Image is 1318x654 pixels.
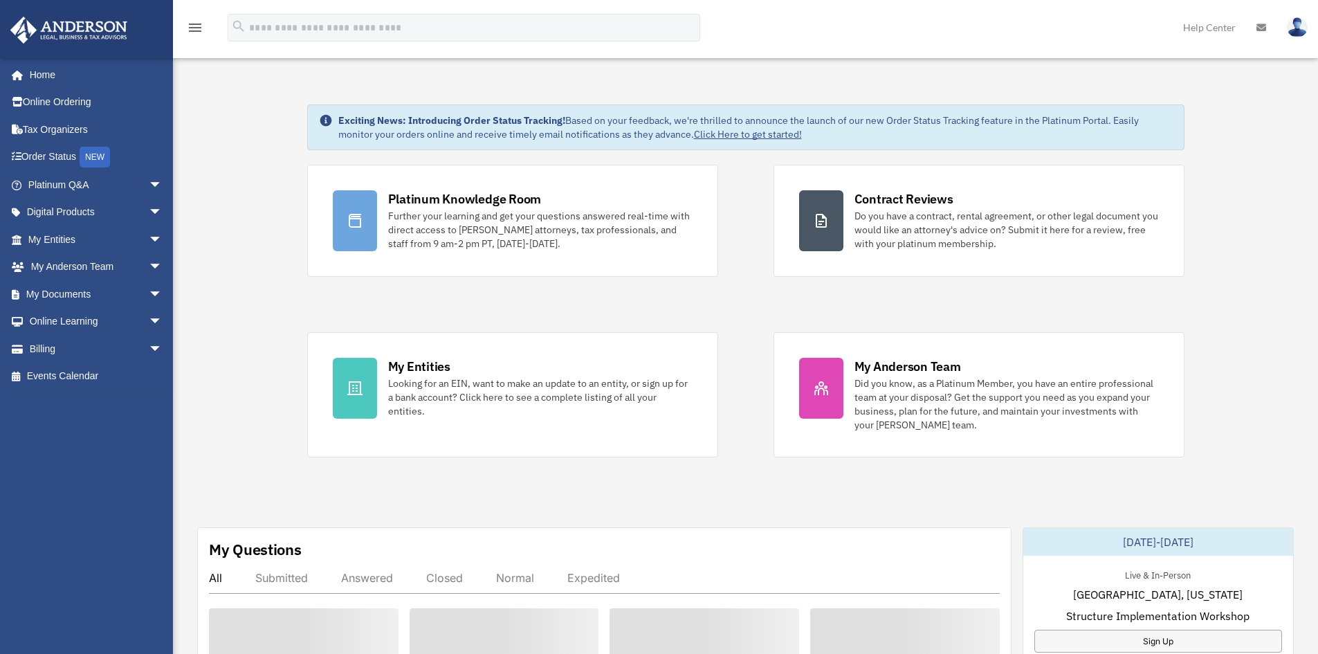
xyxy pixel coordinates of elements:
[187,19,203,36] i: menu
[496,571,534,585] div: Normal
[149,226,176,254] span: arrow_drop_down
[209,539,302,560] div: My Questions
[149,308,176,336] span: arrow_drop_down
[149,335,176,363] span: arrow_drop_down
[10,143,183,172] a: Order StatusNEW
[255,571,308,585] div: Submitted
[10,280,183,308] a: My Documentsarrow_drop_down
[149,171,176,199] span: arrow_drop_down
[1073,586,1243,603] span: [GEOGRAPHIC_DATA], [US_STATE]
[338,113,1173,141] div: Based on your feedback, we're thrilled to announce the launch of our new Order Status Tracking fe...
[10,199,183,226] a: Digital Productsarrow_drop_down
[209,571,222,585] div: All
[6,17,131,44] img: Anderson Advisors Platinum Portal
[231,19,246,34] i: search
[1066,608,1250,624] span: Structure Implementation Workshop
[10,335,183,363] a: Billingarrow_drop_down
[341,571,393,585] div: Answered
[187,24,203,36] a: menu
[307,332,718,457] a: My Entities Looking for an EIN, want to make an update to an entity, or sign up for a bank accoun...
[854,190,953,208] div: Contract Reviews
[149,280,176,309] span: arrow_drop_down
[388,376,693,418] div: Looking for an EIN, want to make an update to an entity, or sign up for a bank account? Click her...
[854,358,961,375] div: My Anderson Team
[307,165,718,277] a: Platinum Knowledge Room Further your learning and get your questions answered real-time with dire...
[774,165,1184,277] a: Contract Reviews Do you have a contract, rental agreement, or other legal document you would like...
[10,61,176,89] a: Home
[388,190,542,208] div: Platinum Knowledge Room
[1034,630,1282,653] a: Sign Up
[149,199,176,227] span: arrow_drop_down
[10,226,183,253] a: My Entitiesarrow_drop_down
[694,128,802,140] a: Click Here to get started!
[10,89,183,116] a: Online Ordering
[10,171,183,199] a: Platinum Q&Aarrow_drop_down
[338,114,565,127] strong: Exciting News: Introducing Order Status Tracking!
[774,332,1184,457] a: My Anderson Team Did you know, as a Platinum Member, you have an entire professional team at your...
[149,253,176,282] span: arrow_drop_down
[10,116,183,143] a: Tax Organizers
[80,147,110,167] div: NEW
[854,376,1159,432] div: Did you know, as a Platinum Member, you have an entire professional team at your disposal? Get th...
[388,209,693,251] div: Further your learning and get your questions answered real-time with direct access to [PERSON_NAM...
[388,358,450,375] div: My Entities
[567,571,620,585] div: Expedited
[10,363,183,390] a: Events Calendar
[10,308,183,336] a: Online Learningarrow_drop_down
[426,571,463,585] div: Closed
[1114,567,1202,581] div: Live & In-Person
[854,209,1159,251] div: Do you have a contract, rental agreement, or other legal document you would like an attorney's ad...
[1287,17,1308,37] img: User Pic
[1023,528,1293,556] div: [DATE]-[DATE]
[10,253,183,281] a: My Anderson Teamarrow_drop_down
